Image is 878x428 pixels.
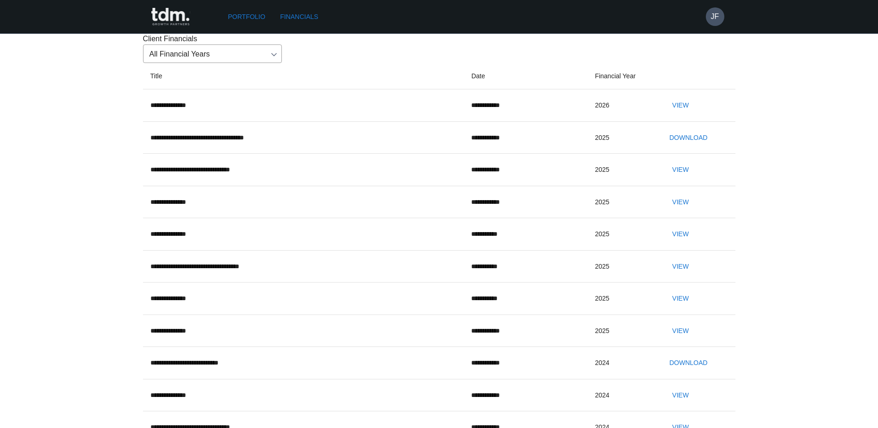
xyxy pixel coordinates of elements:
[587,250,658,283] td: 2025
[666,161,695,178] button: View
[666,194,695,211] button: View
[224,8,269,25] a: Portfolio
[666,387,695,404] button: View
[666,226,695,243] button: View
[587,283,658,315] td: 2025
[587,347,658,379] td: 2024
[666,258,695,275] button: View
[587,63,658,89] th: Financial Year
[706,7,724,26] button: JF
[587,154,658,186] td: 2025
[587,218,658,251] td: 2025
[587,89,658,122] td: 2026
[666,354,711,371] button: Download
[666,290,695,307] button: View
[143,63,464,89] th: Title
[666,129,711,146] button: Download
[666,97,695,114] button: View
[143,44,282,63] div: All Financial Years
[587,379,658,411] td: 2024
[587,121,658,154] td: 2025
[276,8,322,25] a: Financials
[666,322,695,340] button: View
[587,186,658,218] td: 2025
[587,315,658,347] td: 2025
[711,11,719,22] h6: JF
[464,63,587,89] th: Date
[143,33,735,44] p: Client Financials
